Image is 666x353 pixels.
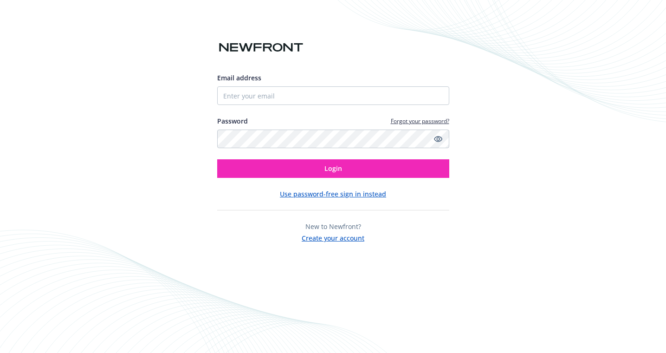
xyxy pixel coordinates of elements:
[391,117,449,125] a: Forgot your password?
[217,73,261,82] span: Email address
[324,164,342,173] span: Login
[302,231,364,243] button: Create your account
[305,222,361,231] span: New to Newfront?
[217,116,248,126] label: Password
[217,86,449,105] input: Enter your email
[280,189,386,199] button: Use password-free sign in instead
[217,39,305,56] img: Newfront logo
[433,133,444,144] a: Show password
[217,159,449,178] button: Login
[217,130,449,148] input: Enter your password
